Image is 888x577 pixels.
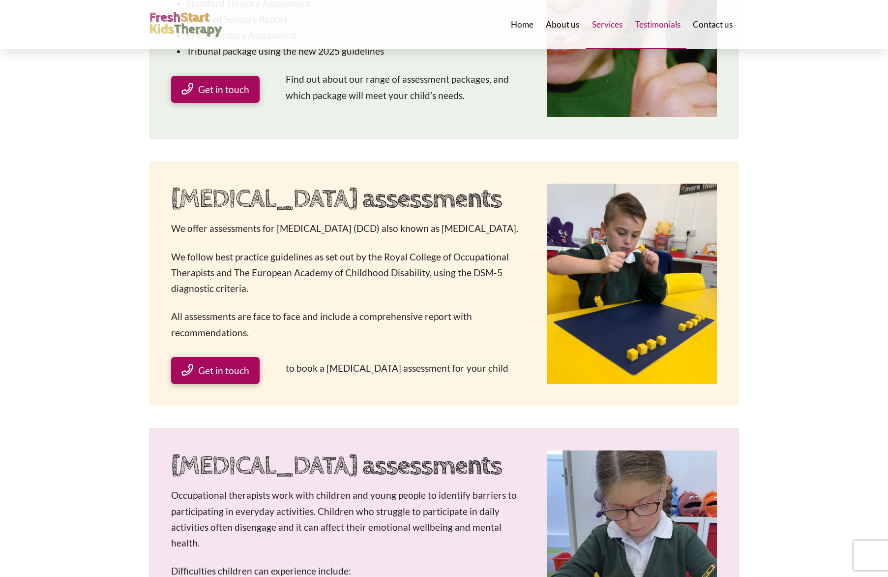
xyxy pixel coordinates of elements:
[171,487,529,551] p: Occupational therapists work with children and young people to identify barriers to participating...
[171,309,529,341] p: All assessments are face to face and include a comprehensive report with recommendations.
[171,183,529,215] h2: [MEDICAL_DATA] assessments
[171,450,529,482] h2: [MEDICAL_DATA] assessments
[286,360,529,376] div: to book a [MEDICAL_DATA] assessment for your child
[186,43,529,59] li: Tribunal package using the new 2025 guidelines
[149,12,223,38] img: FreshStart Kids Therapy logo
[635,20,681,29] span: Testimonials
[171,221,529,236] p: We offer assessments for [MEDICAL_DATA] (DCD) also known as [MEDICAL_DATA].
[592,20,622,29] span: Services
[171,249,529,297] p: We follow best practice guidelines as set out by the Royal College of Occupational Therapists and...
[511,20,533,29] span: Home
[693,20,733,29] span: Contact us
[198,85,249,94] span: Get in touch
[286,71,529,103] div: Find out about our range of assessment packages, and which package will meet your child’s needs.
[198,366,249,375] span: Get in touch
[546,20,579,29] span: About us
[171,76,260,103] a: Get in touch
[171,357,260,385] a: Get in touch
